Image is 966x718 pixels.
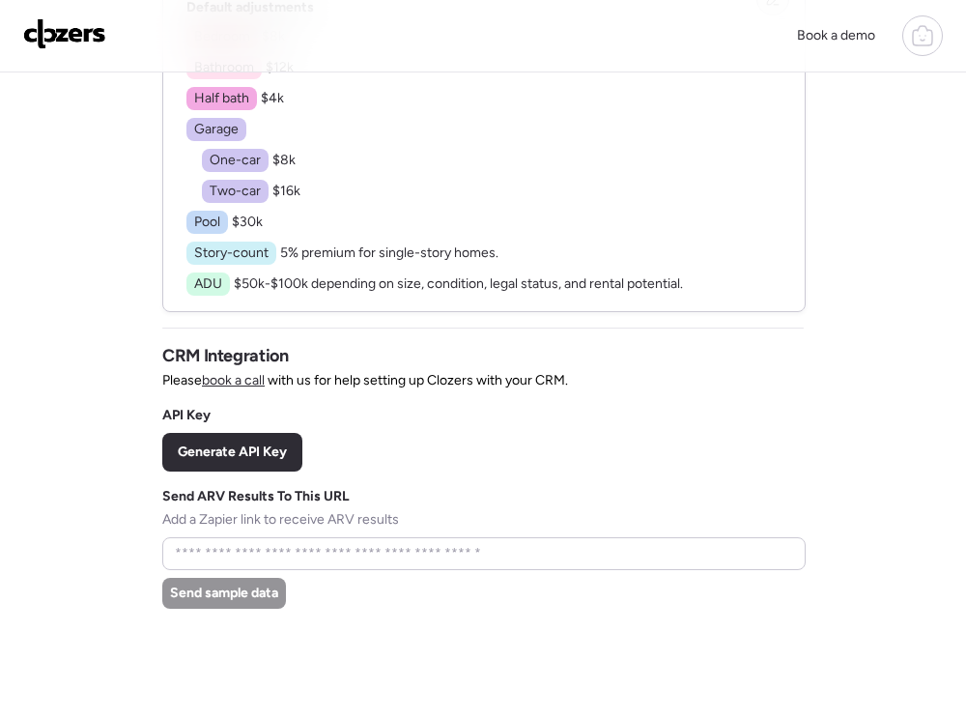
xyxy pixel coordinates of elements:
a: book a call [202,372,265,388]
span: 5% premium for single-story homes. [280,244,498,261]
span: Garage [194,120,239,139]
span: ADU [194,274,222,294]
span: Pool [194,213,220,232]
span: $8k [272,152,296,168]
span: Generate API Key [178,443,287,462]
span: $16k [272,183,300,199]
span: $4k [261,90,284,106]
span: Add a Zapier link to receive ARV results [162,510,399,530]
span: Book a demo [797,27,875,43]
label: Send ARV Results To This URL [162,487,350,506]
span: $30k [232,214,263,230]
h3: API Key [162,406,211,425]
span: Two-car [210,182,261,201]
span: Send sample data [170,584,278,603]
span: Please with us for help setting up Clozers with your CRM. [162,371,568,390]
img: Logo [23,18,106,49]
span: $50k-$100k depending on size, condition, legal status, and rental potential. [234,275,683,292]
span: Half bath [194,89,249,108]
span: One-car [210,151,261,170]
h3: CRM Integration [162,344,289,367]
span: Story-count [194,244,269,263]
